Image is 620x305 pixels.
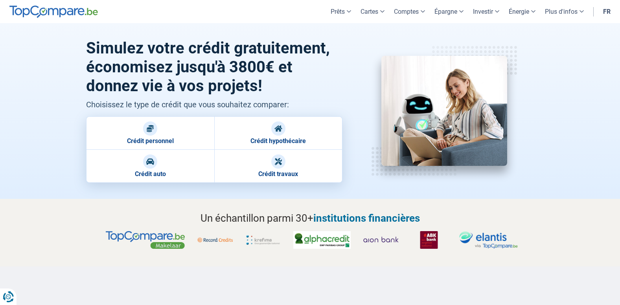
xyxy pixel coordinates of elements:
[459,231,518,249] img: Elantis via TopCompare
[86,149,214,183] a: Crédit auto Crédit auto
[86,211,534,226] h2: Un échantillon parmi 30+
[146,125,154,132] img: Crédit personnel
[86,116,214,149] a: Crédit personnel Crédit personnel
[274,125,282,132] img: Crédit hypothécaire
[274,158,282,165] img: Crédit travaux
[86,39,343,96] h1: Simulez votre crédit gratuitement, économisez jusqu'à 3800€ et donnez vie à vos projets!
[197,231,233,249] img: Record Credits
[313,212,420,224] span: institutions financières
[86,99,343,110] p: Choisissez le type de crédit que vous souhaitez comparer:
[245,231,281,249] img: Krefima
[146,158,154,165] img: Crédit auto
[9,6,98,18] img: TopCompare
[214,149,342,183] a: Crédit travaux Crédit travaux
[106,231,184,249] img: TopCompare, makelaars partner voor jouw krediet
[214,116,342,149] a: Crédit hypothécaire Crédit hypothécaire
[381,56,507,166] img: crédit consommation
[411,231,447,249] img: ABK Bank
[293,231,351,249] img: Alphacredit
[363,231,399,249] img: Aion Bank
